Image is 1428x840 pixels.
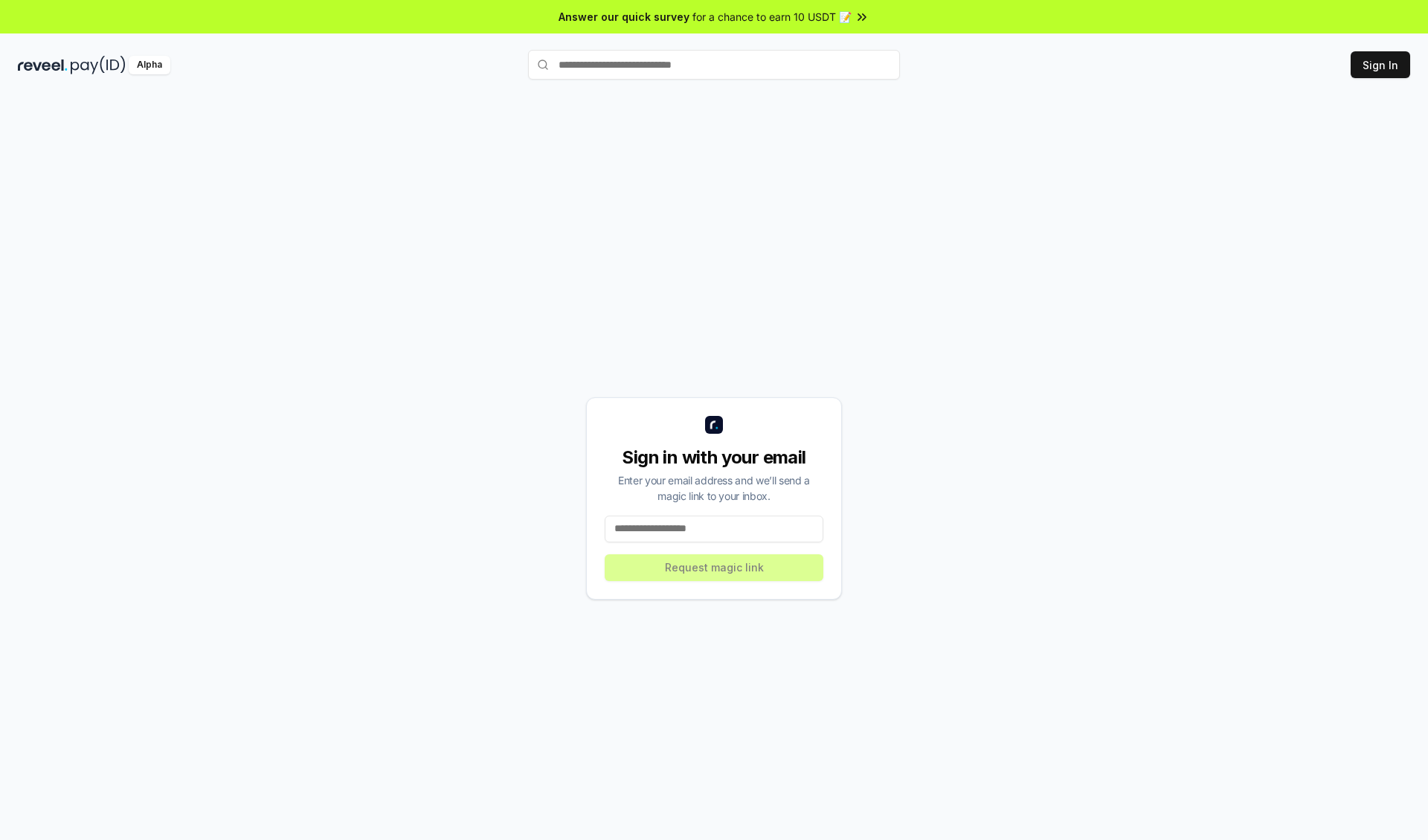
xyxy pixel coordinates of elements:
div: Enter your email address and we’ll send a magic link to your inbox. [605,472,823,504]
img: reveel_dark [18,56,68,74]
span: Answer our quick survey [559,9,689,25]
span: for a chance to earn 10 USDT 📝 [692,9,852,25]
div: Alpha [129,56,170,74]
button: Sign In [1351,51,1410,78]
img: logo_small [705,416,723,434]
div: Sign in with your email [605,446,823,469]
img: pay_id [71,56,126,74]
